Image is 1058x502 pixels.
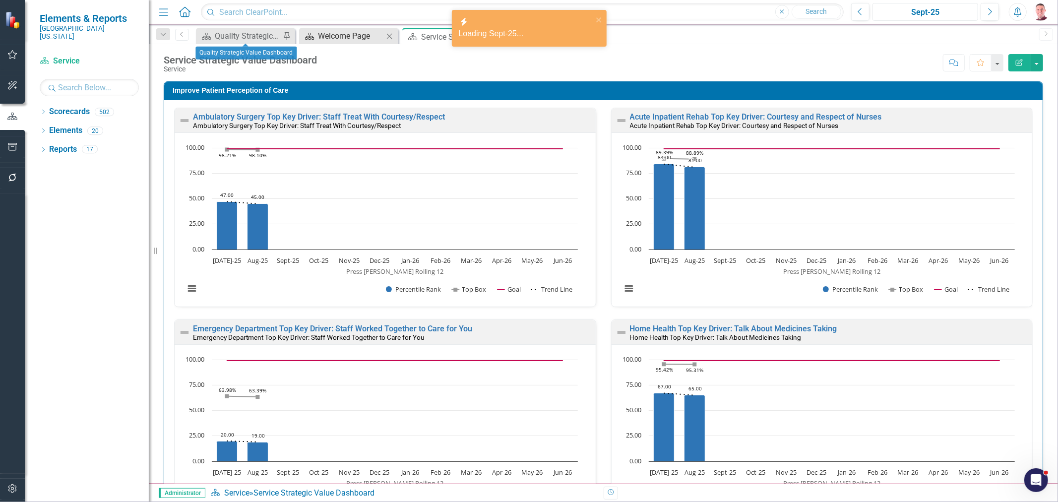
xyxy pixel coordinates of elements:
[302,30,383,42] a: Welcome Page
[775,256,796,265] text: Nov-25
[653,148,1000,250] g: Percentile Rank, series 1 of 4. Bar series with 12 bars.
[958,468,980,477] text: May-26
[553,468,572,477] text: Jun-26
[189,380,204,389] text: 75.00
[872,3,978,21] button: Sept-25
[40,56,139,67] a: Service
[174,108,596,307] div: Double-Click to Edit
[686,367,703,374] text: 95.31%
[339,468,360,477] text: Nov-25
[185,281,198,295] button: View chart menu, Chart
[219,152,236,159] text: 98.21%
[346,267,443,276] text: Press [PERSON_NAME] Rolling 12
[213,468,241,477] text: [DATE]-25
[277,256,299,265] text: Sept-25
[792,5,841,19] button: Search
[277,468,299,477] text: Sept-25
[934,285,958,294] button: Show Goal
[249,152,266,159] text: 98.10%
[714,256,736,265] text: Sept-25
[1024,468,1048,492] iframe: Intercom live chat
[521,468,543,477] text: May-26
[173,87,1038,94] h3: Improve Patient Perception of Care
[431,256,450,265] text: Feb-26
[1032,3,1050,21] img: David Richard
[395,285,441,294] text: Percentile Rank
[193,333,425,341] small: Emergency Department Top Key Driver: Staff Worked Together to Care for You
[346,478,443,487] text: Press [PERSON_NAME] Rolling 12
[198,30,280,42] a: Quality Strategic Value Dashboard
[461,256,482,265] text: Mar-26
[189,193,204,202] text: 50.00
[370,256,389,265] text: Dec-25
[462,285,486,294] text: Top Box
[622,355,641,364] text: 100.00
[686,149,703,156] text: 88.89%
[630,112,882,122] a: Acute Inpatient Rehab Top Key Driver: Courtesy and Respect of Nurses
[5,11,22,28] img: ClearPoint Strategy
[400,256,419,265] text: Jan-26
[386,285,441,294] button: Show Percentile Rank
[978,285,1009,294] text: Trend Line
[653,393,674,461] path: Jul-25, 67. Percentile Rank.
[616,115,627,126] img: Not Defined
[617,143,1020,304] svg: Interactive chart
[868,468,887,477] text: Feb-26
[596,14,603,25] button: close
[658,154,671,161] text: 84.00
[210,488,596,499] div: »
[461,468,482,477] text: Mar-26
[192,245,204,253] text: 0.00
[49,106,90,118] a: Scorecards
[746,256,765,265] text: Oct-25
[617,143,1028,304] div: Chart. Highcharts interactive chart.
[164,65,317,73] div: Service
[49,144,77,155] a: Reports
[215,30,280,42] div: Quality Strategic Value Dashboard
[40,79,139,96] input: Search Below...
[626,193,641,202] text: 50.00
[897,256,918,265] text: Mar-26
[746,468,765,477] text: Oct-25
[837,256,856,265] text: Jan-26
[989,256,1008,265] text: Jun-26
[421,31,499,43] div: Service Strategic Value Dashboard
[626,405,641,414] text: 50.00
[309,468,328,477] text: Oct-25
[662,147,1001,151] g: Goal, series 3 of 4. Line with 12 data points.
[622,281,636,295] button: View chart menu, Chart
[783,267,880,276] text: Press [PERSON_NAME] Rolling 12
[225,394,229,398] path: Jul-25, 63.98. Top Box.
[507,285,521,294] text: Goal
[193,112,445,122] a: Ambulatory Surgery Top Key Driver: Staff Treat With Courtesy/Respect
[217,201,238,250] path: Jul-25, 47. Percentile Rank.
[553,256,572,265] text: Jun-26
[656,149,673,156] text: 89.39%
[876,6,975,18] div: Sept-25
[186,355,204,364] text: 100.00
[400,468,419,477] text: Jan-26
[944,285,958,294] text: Goal
[807,468,826,477] text: Dec-25
[823,285,878,294] button: Show Percentile Rank
[626,219,641,228] text: 25.00
[629,245,641,253] text: 0.00
[180,143,591,304] div: Chart. Highcharts interactive chart.
[451,285,487,294] button: Show Top Box
[431,468,450,477] text: Feb-26
[189,405,204,414] text: 50.00
[251,193,264,200] text: 45.00
[189,168,204,177] text: 75.00
[662,359,1001,363] g: Goal, series 3 of 4. Line with 12 data points.
[714,468,736,477] text: Sept-25
[459,28,593,40] div: Loading Sept-25...
[783,478,880,487] text: Press [PERSON_NAME] Rolling 12
[40,24,139,41] small: [GEOGRAPHIC_DATA][US_STATE]
[225,359,565,363] g: Goal, series 3 of 4. Line with 12 data points.
[251,432,265,439] text: 19.00
[531,285,573,294] button: Show Trend Line
[40,12,139,24] span: Elements & Reports
[253,488,374,498] div: Service Strategic Value Dashboard
[195,47,297,60] div: Quality Strategic Value Dashboard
